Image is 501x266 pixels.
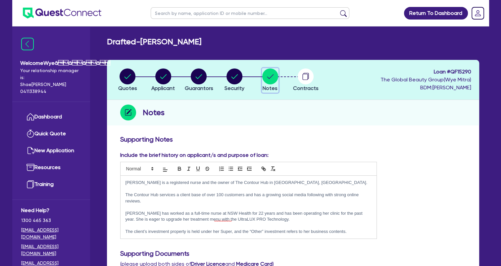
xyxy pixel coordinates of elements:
[20,59,82,67] span: Welcome Wyeââââ
[380,68,471,76] span: Loan # QF15290
[120,151,269,159] label: Include the brief history on applicant/s and purpose of loan:
[21,159,81,176] a: Resources
[120,105,136,120] img: step-icon
[469,5,486,22] a: Dropdown toggle
[151,68,175,93] button: Applicant
[21,176,81,193] a: Training
[293,68,319,93] button: Contracts
[21,227,81,241] a: [EMAIL_ADDRESS][DOMAIN_NAME]
[380,84,471,92] span: BDM: [PERSON_NAME]
[21,142,81,159] a: New Application
[404,7,468,20] a: Return To Dashboard
[151,7,349,19] input: Search by name, application ID or mobile number...
[21,38,34,50] img: icon-menu-close
[125,210,372,223] p: [PERSON_NAME] has worked as a full-time nurse at NSW Health for 22 years and has been operating h...
[143,107,165,118] h2: Notes
[118,85,137,91] span: Quotes
[184,85,213,91] span: Guarantors
[293,85,319,91] span: Contracts
[26,180,34,188] img: training
[26,163,34,171] img: resources
[184,68,213,93] button: Guarantors
[125,180,372,186] p: [PERSON_NAME] is a registered nurse and the owner of The Contour Hub in [GEOGRAPHIC_DATA], [GEOGR...
[23,8,101,19] img: quest-connect-logo-blue
[118,68,137,93] button: Quotes
[21,243,81,257] a: [EMAIL_ADDRESS][DOMAIN_NAME]
[224,68,245,93] button: Security
[380,76,471,83] span: The Global Beauty Group ( Wye​​​​ Mitra )
[262,68,278,93] button: Notes
[107,37,201,47] h2: Drafted - [PERSON_NAME]
[26,130,34,138] img: quick-quote
[20,67,82,95] span: Your relationship manager is: Shae [PERSON_NAME] 0411338944
[120,249,466,257] h3: Supporting Documents
[21,217,81,224] span: 1300 465 363
[125,192,372,204] p: The Contour Hub services a client base of over 100 customers and has a growing social media follo...
[151,85,175,91] span: Applicant
[225,85,244,91] span: Security
[21,109,81,125] a: Dashboard
[263,85,277,91] span: Notes
[120,135,466,143] h3: Supporting Notes
[21,206,81,214] span: Need Help?
[125,229,372,235] p: The client’s investment property is held under her Super, and the “Other” investment refers to he...
[21,125,81,142] a: Quick Quote
[26,147,34,155] img: new-application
